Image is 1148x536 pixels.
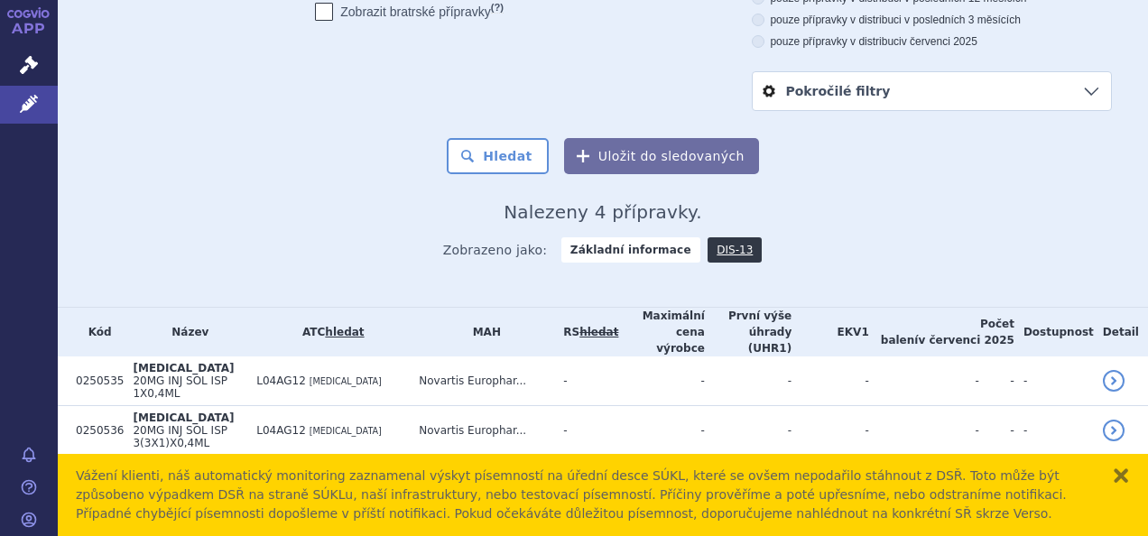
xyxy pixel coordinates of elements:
[410,356,554,406] td: Novartis Europhar...
[753,72,1111,110] a: Pokročilé filtry
[76,467,1094,523] div: Vážení klienti, náš automatický monitoring zaznamenal výskyt písemností na úřední desce SÚKL, kte...
[447,138,549,174] button: Hledat
[133,411,234,424] span: [MEDICAL_DATA]
[310,426,382,436] span: [MEDICAL_DATA]
[869,308,1014,356] th: Počet balení
[752,34,1112,49] label: pouze přípravky v distribuci
[792,356,869,406] td: -
[918,334,1014,347] span: v červenci 2025
[491,2,504,14] abbr: (?)
[618,356,704,406] td: -
[133,374,227,400] span: 20MG INJ SOL ISP 1X0,4ML
[1014,308,1094,356] th: Dostupnost
[554,406,618,456] td: -
[705,356,792,406] td: -
[869,356,979,406] td: -
[554,308,618,356] th: RS
[310,376,382,386] span: [MEDICAL_DATA]
[869,406,979,456] td: -
[67,356,124,406] td: 0250535
[792,406,869,456] td: -
[443,237,548,263] span: Zobrazeno jako:
[792,308,869,356] th: EKV1
[410,308,554,356] th: MAH
[325,326,364,338] a: hledat
[554,356,618,406] td: -
[256,374,306,387] span: L04AG12
[1112,467,1130,485] button: zavřít
[579,326,618,338] a: vyhledávání neobsahuje žádnou platnou referenční skupinu
[618,308,704,356] th: Maximální cena výrobce
[561,237,700,263] strong: Základní informace
[579,326,618,338] del: hledat
[1014,356,1094,406] td: -
[67,308,124,356] th: Kód
[979,356,1014,406] td: -
[315,3,504,21] label: Zobrazit bratrské přípravky
[705,308,792,356] th: První výše úhrady (UHR1)
[705,406,792,456] td: -
[1103,420,1125,441] a: detail
[410,406,554,456] td: Novartis Europhar...
[752,13,1112,27] label: pouze přípravky v distribuci v posledních 3 měsících
[124,308,247,356] th: Název
[564,138,759,174] button: Uložit do sledovaných
[618,406,704,456] td: -
[247,308,410,356] th: ATC
[1094,308,1148,356] th: Detail
[256,424,306,437] span: L04AG12
[1103,370,1125,392] a: detail
[133,362,234,374] span: [MEDICAL_DATA]
[1014,406,1094,456] td: -
[979,406,1014,456] td: -
[708,237,762,263] a: DIS-13
[67,406,124,456] td: 0250536
[133,424,227,449] span: 20MG INJ SOL ISP 3(3X1)X0,4ML
[902,35,977,48] span: v červenci 2025
[504,201,702,223] span: Nalezeny 4 přípravky.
